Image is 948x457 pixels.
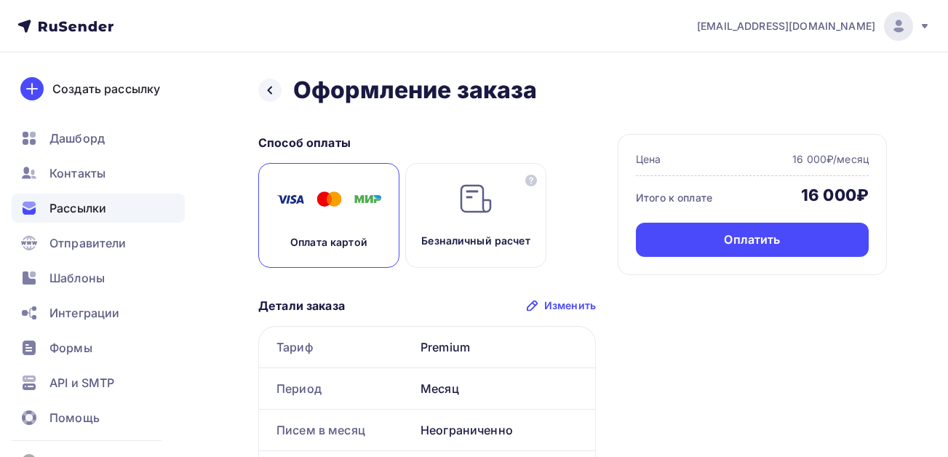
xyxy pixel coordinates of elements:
span: Рассылки [49,199,106,217]
div: Итого к оплате [636,191,712,205]
p: Безналичный расчет [421,234,530,248]
div: Месяц [415,368,595,409]
a: Формы [12,333,185,362]
div: Premium [415,327,595,367]
span: Формы [49,339,92,357]
div: 16 000₽ [801,185,869,205]
span: Отправители [49,234,127,252]
a: Дашборд [12,124,185,153]
a: Шаблоны [12,263,185,293]
div: Неограниченно [415,410,595,450]
span: Помощь [49,409,100,426]
div: Цена [636,152,661,167]
p: Детали заказа [258,297,345,314]
a: Рассылки [12,194,185,223]
div: Период [259,368,415,409]
span: API и SMTP [49,374,114,392]
h2: Оформление заказа [293,76,537,105]
a: Отправители [12,228,185,258]
span: Интеграции [49,304,119,322]
div: 16 000₽/месяц [792,152,869,167]
div: Писем в месяц [259,410,415,450]
p: Оплата картой [290,235,367,250]
a: Контакты [12,159,185,188]
div: Создать рассылку [52,80,160,98]
span: Контакты [49,164,105,182]
p: Способ оплаты [258,134,596,151]
span: Дашборд [49,130,105,147]
div: Изменить [544,298,596,313]
div: Тариф [259,327,415,367]
a: [EMAIL_ADDRESS][DOMAIN_NAME] [697,12,931,41]
span: Шаблоны [49,269,105,287]
span: [EMAIL_ADDRESS][DOMAIN_NAME] [697,19,875,33]
div: Оплатить [724,231,780,248]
